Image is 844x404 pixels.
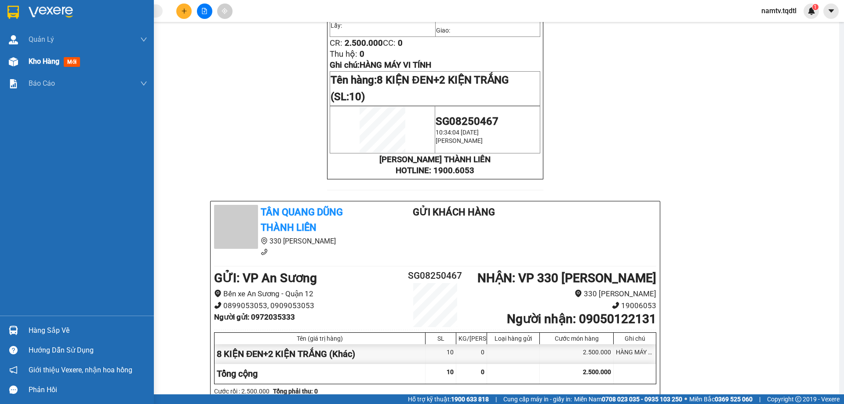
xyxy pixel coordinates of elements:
[436,129,479,136] span: 10:34:04 [DATE]
[29,324,147,337] div: Hàng sắp về
[456,344,487,364] div: 0
[330,60,431,70] span: Ghi chú:
[140,80,147,87] span: down
[214,271,317,285] b: GỬI : VP An Sương
[71,48,76,58] span: 0
[214,313,295,321] b: Người gửi : 0972035333
[602,396,682,403] strong: 0708 023 035 - 0935 103 250
[379,155,491,164] strong: [PERSON_NAME] THÀNH LIÊN
[812,4,819,10] sup: 1
[428,335,454,342] div: SL
[396,166,474,175] strong: HOTLINE: 1900.6053
[360,49,364,59] span: 0
[458,335,484,342] div: KG/[PERSON_NAME]
[330,38,342,48] span: CR:
[66,25,119,35] span: 09050122131
[9,326,18,335] img: warehouse-icon
[503,394,572,404] span: Cung cấp máy in - giấy in:
[823,4,839,19] button: caret-down
[331,74,508,103] span: Tên hàng:
[214,300,398,312] li: 0899053053, 0909053053
[3,59,30,69] span: Thu hộ:
[214,386,269,396] div: Cước rồi : 2.500.000
[33,59,37,69] span: 0
[808,7,815,15] img: icon-new-feature
[29,57,59,66] span: Kho hàng
[7,6,19,19] img: logo-vxr
[540,344,614,364] div: 2.500.000
[217,335,423,342] div: Tên (giá trị hàng)
[29,344,147,357] div: Hướng dẫn sử dụng
[197,4,212,19] button: file-add
[436,115,498,127] span: SG08250467
[383,38,396,48] span: CC:
[9,35,18,44] img: warehouse-icon
[214,302,222,309] span: phone
[9,79,18,88] img: solution-icon
[575,290,582,297] span: environment
[29,383,147,397] div: Phản hồi
[273,388,318,395] b: Tổng phải thu: 0
[66,36,82,45] span: Giao:
[436,137,483,144] span: [PERSON_NAME]
[18,48,56,58] span: 2.500.000
[222,8,228,14] span: aim
[217,4,233,19] button: aim
[616,335,654,342] div: Ghi chú
[451,396,489,403] strong: 1900 633 818
[9,366,18,374] span: notification
[56,48,69,58] span: CC:
[345,38,383,48] span: 2.500.000
[472,300,656,312] li: 19006053
[214,290,222,297] span: environment
[66,5,128,24] span: VP 330 [PERSON_NAME]
[447,368,454,375] span: 10
[4,5,41,24] span: VP An Sương
[29,34,54,45] span: Quản Lý
[331,22,342,29] span: Lấy:
[261,207,343,233] b: Tân Quang Dũng Thành Liên
[181,8,187,14] span: plus
[360,60,431,70] span: HÀNG MÁY VI TÍNH
[583,368,611,375] span: 2.500.000
[413,207,495,218] b: Gửi khách hàng
[3,48,15,58] span: CR:
[754,5,804,16] span: namtv.tqdtl
[330,49,357,59] span: Thu hộ:
[66,5,128,24] p: Nhận:
[684,397,687,401] span: ⚪️
[176,4,192,19] button: plus
[261,237,268,244] span: environment
[436,27,450,34] span: Giao:
[4,25,52,35] span: 0972035333
[201,8,207,14] span: file-add
[715,396,753,403] strong: 0369 525 060
[64,57,80,67] span: mới
[140,36,147,43] span: down
[4,5,65,24] p: Gửi:
[398,269,472,283] h2: SG08250467
[9,346,18,354] span: question-circle
[261,248,268,255] span: phone
[217,368,258,379] span: Tổng cộng
[408,394,489,404] span: Hỗ trợ kỹ thuật:
[477,271,656,285] b: NHẬN : VP 330 [PERSON_NAME]
[489,335,537,342] div: Loại hàng gửi
[614,344,656,364] div: HÀNG MÁY VI TÍNH
[349,91,365,103] span: 10)
[214,236,378,247] li: 330 [PERSON_NAME]
[426,344,456,364] div: 10
[29,364,132,375] span: Giới thiệu Vexere, nhận hoa hồng
[472,288,656,300] li: 330 [PERSON_NAME]
[331,74,508,103] span: 8 KIỆN ĐEN+2 KIỆN TRẮNG (SL:
[814,4,817,10] span: 1
[4,36,17,45] span: Lấy:
[689,394,753,404] span: Miền Bắc
[507,312,656,326] b: Người nhận : 09050122131
[215,344,426,364] div: 8 KIỆN ĐEN+2 KIỆN TRẮNG (Khác)
[759,394,760,404] span: |
[481,368,484,375] span: 0
[398,38,403,48] span: 0
[612,302,619,309] span: phone
[214,288,398,300] li: Bến xe An Sương - Quận 12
